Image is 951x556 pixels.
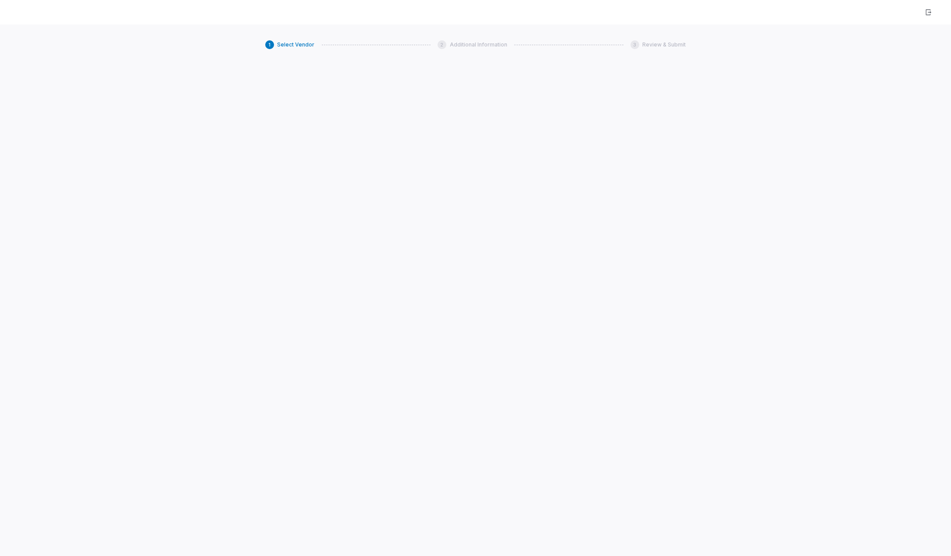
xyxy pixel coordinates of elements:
span: Review & Submit [643,41,686,48]
div: 2 [438,40,446,49]
span: Additional Information [450,41,507,48]
div: 3 [630,40,639,49]
div: 1 [265,40,274,49]
span: Select Vendor [278,41,315,48]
